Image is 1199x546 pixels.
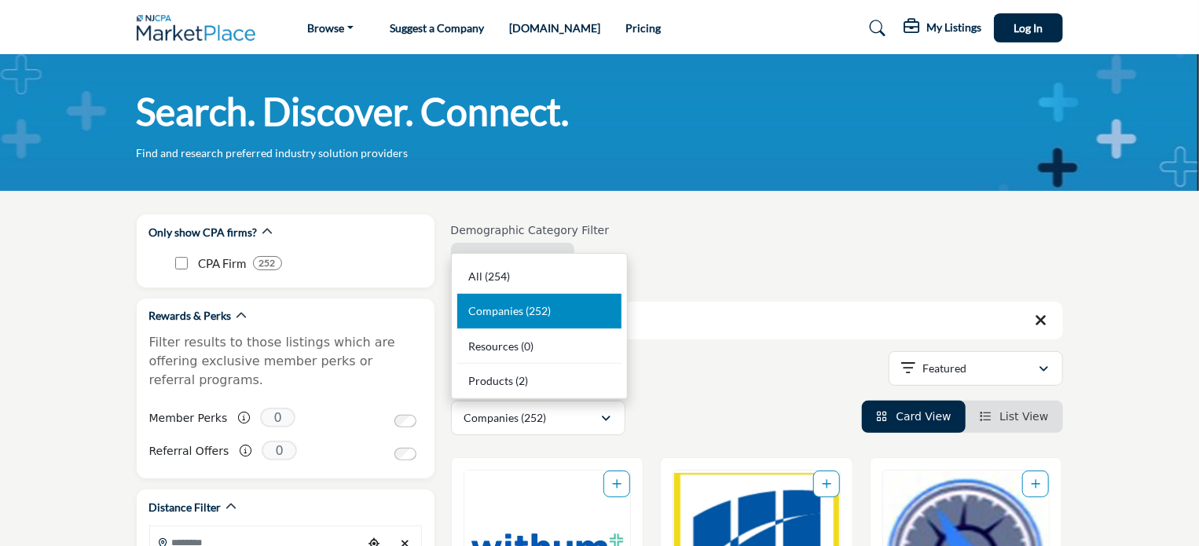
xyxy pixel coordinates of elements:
span: CPA Firm (1) [463,251,540,266]
b: (254) [485,269,510,283]
span: 0 [262,441,297,460]
a: Add To List [612,478,621,490]
span: Companies [468,304,523,317]
div: 252 Results For CPA Firm [253,256,282,270]
h1: Search. Discover. Connect. [137,87,570,136]
p: Companies (252) [464,410,547,426]
a: View Card [876,410,951,423]
p: Find and research preferred industry solution providers [137,145,409,161]
a: [DOMAIN_NAME] [509,21,600,35]
span: 0 [260,408,295,427]
h2: Distance Filter [149,500,222,515]
span: All [468,269,482,283]
input: Switch to Referral Offers [394,448,416,460]
span: Resources [468,339,519,353]
p: CPA Firm: CPA Firm [199,255,247,273]
b: (252) [526,304,551,317]
a: Add To List [822,478,831,490]
h2: Rewards & Perks [149,308,232,324]
li: List View [966,401,1063,433]
img: Site Logo [137,15,264,41]
span: List View [999,410,1048,423]
a: Browse [296,17,365,39]
label: Member Perks [149,405,228,432]
a: Add To List [1031,478,1040,490]
a: View List [980,410,1049,423]
b: (0) [521,339,533,353]
div: My Listings [904,19,982,38]
li: Card View [862,401,966,433]
a: Suggest a Company [390,21,484,35]
h6: Demographic Category Filter [451,224,610,237]
a: Pricing [625,21,661,35]
button: Featured [889,351,1063,386]
label: Referral Offers [149,438,229,465]
div: Companies (252) [451,253,628,399]
p: Featured [922,361,966,376]
input: Search Keyword [451,302,1063,339]
button: Log In [994,13,1063,42]
button: Companies (252) [451,401,625,435]
b: (2) [515,374,528,387]
input: Switch to Member Perks [394,415,416,427]
span: Card View [896,410,951,423]
p: Filter results to those listings which are offering exclusive member perks or referral programs. [149,333,422,390]
b: 252 [259,258,276,269]
h5: My Listings [927,20,982,35]
a: Search [854,16,896,41]
span: Log In [1014,21,1043,35]
h2: Only show CPA firms? [149,225,258,240]
span: Products [468,374,513,387]
input: CPA Firm checkbox [175,257,188,269]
